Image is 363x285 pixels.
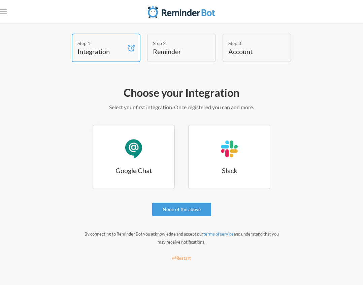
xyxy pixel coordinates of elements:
[20,86,343,100] h2: Choose your Integration
[77,40,125,47] div: Step 1
[172,255,191,261] small: Restart
[153,40,200,47] div: Step 2
[189,166,270,175] h3: Slack
[93,166,174,175] h3: Google Chat
[153,47,200,56] h4: Reminder
[228,40,275,47] div: Step 3
[152,203,211,216] a: None of the above
[228,47,275,56] h4: Account
[85,231,279,245] small: By connecting to Reminder Bot you acknowledge and accept our and understand that you may receive ...
[77,47,125,56] h4: Integration
[148,5,215,18] img: Reminder Bot
[203,231,234,237] a: terms of service
[20,103,343,111] p: Select your first integration. Once registered you can add more.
